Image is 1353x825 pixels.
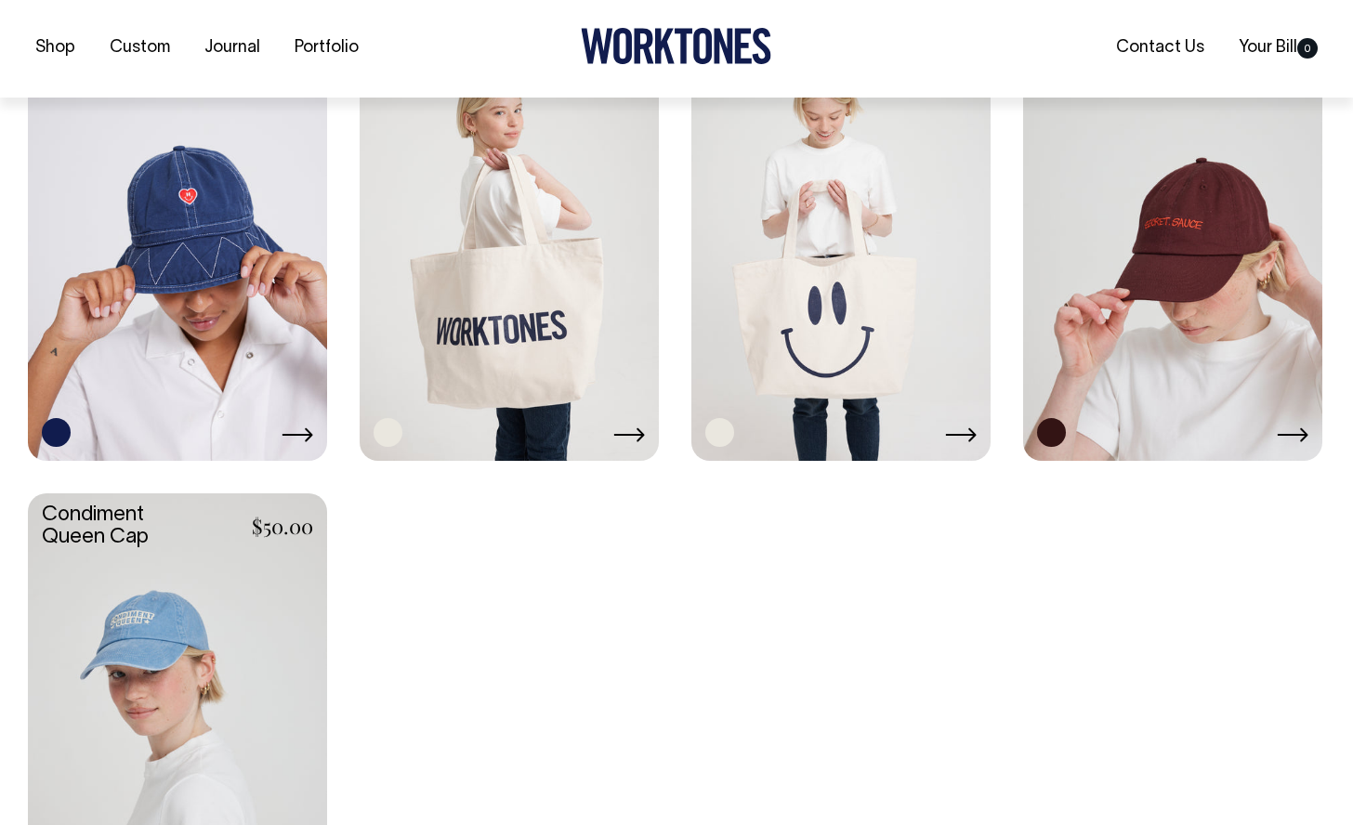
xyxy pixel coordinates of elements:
a: Contact Us [1109,33,1212,63]
a: Journal [197,33,268,64]
a: Shop [28,33,83,64]
a: Custom [102,33,177,64]
span: 0 [1297,38,1318,59]
a: Portfolio [287,33,366,64]
a: Your Bill0 [1231,33,1325,63]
